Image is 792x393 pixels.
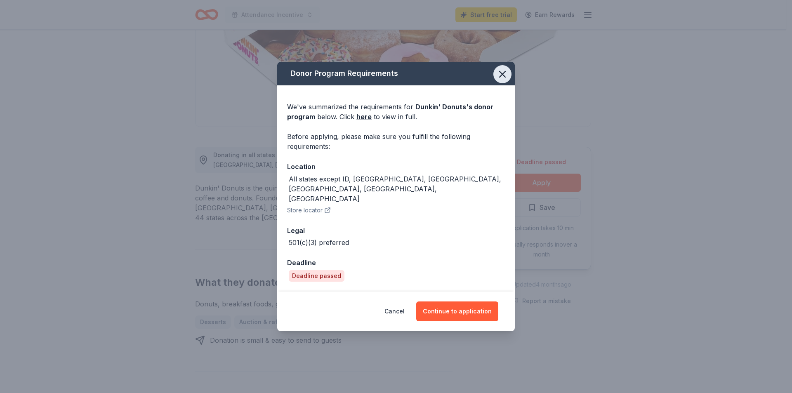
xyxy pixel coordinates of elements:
button: Store locator [287,205,331,215]
div: Location [287,161,505,172]
div: Legal [287,225,505,236]
button: Cancel [384,301,405,321]
a: here [356,112,372,122]
div: Deadline [287,257,505,268]
button: Continue to application [416,301,498,321]
div: Donor Program Requirements [277,62,515,85]
div: We've summarized the requirements for below. Click to view in full. [287,102,505,122]
div: Before applying, please make sure you fulfill the following requirements: [287,132,505,151]
div: 501(c)(3) preferred [289,238,349,247]
div: All states except ID, [GEOGRAPHIC_DATA], [GEOGRAPHIC_DATA], [GEOGRAPHIC_DATA], [GEOGRAPHIC_DATA],... [289,174,505,204]
div: Deadline passed [289,270,344,282]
